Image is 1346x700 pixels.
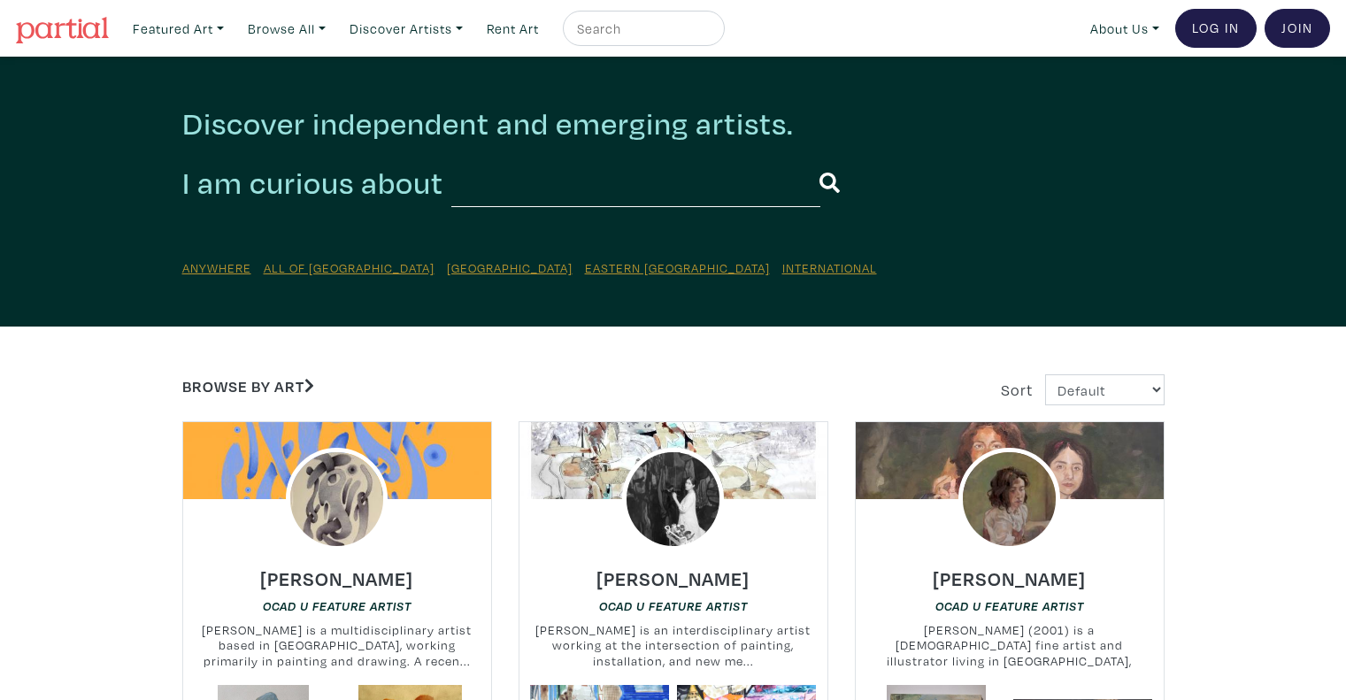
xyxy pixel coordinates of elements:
a: [GEOGRAPHIC_DATA] [447,259,573,276]
a: Join [1265,9,1330,48]
img: phpThumb.php [622,448,725,550]
a: Log In [1175,9,1257,48]
em: OCAD U Feature Artist [263,599,411,613]
h2: Discover independent and emerging artists. [182,104,1165,142]
span: Sort [1001,380,1033,400]
a: Browse All [240,11,334,47]
small: [PERSON_NAME] is an interdisciplinary artist working at the intersection of painting, installatio... [519,622,827,669]
a: [PERSON_NAME] [260,562,413,582]
img: phpThumb.php [286,448,388,550]
a: Browse by Art [182,376,314,396]
a: All of [GEOGRAPHIC_DATA] [264,259,435,276]
small: [PERSON_NAME] (2001) is a [DEMOGRAPHIC_DATA] fine artist and illustrator living in [GEOGRAPHIC_DA... [856,622,1164,669]
h6: [PERSON_NAME] [933,566,1086,590]
h6: [PERSON_NAME] [596,566,750,590]
em: OCAD U Feature Artist [599,599,748,613]
a: Eastern [GEOGRAPHIC_DATA] [585,259,770,276]
a: OCAD U Feature Artist [935,597,1084,614]
img: phpThumb.php [958,448,1061,550]
a: OCAD U Feature Artist [599,597,748,614]
input: Search [575,18,708,40]
h6: [PERSON_NAME] [260,566,413,590]
em: OCAD U Feature Artist [935,599,1084,613]
a: Rent Art [479,11,547,47]
a: About Us [1082,11,1167,47]
h2: I am curious about [182,164,443,203]
small: [PERSON_NAME] is a multidisciplinary artist based in [GEOGRAPHIC_DATA], working primarily in pain... [183,622,491,669]
a: Discover Artists [342,11,471,47]
a: [PERSON_NAME] [933,562,1086,582]
a: Anywhere [182,259,251,276]
a: [PERSON_NAME] [596,562,750,582]
a: OCAD U Feature Artist [263,597,411,614]
a: International [782,259,877,276]
a: Featured Art [125,11,232,47]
